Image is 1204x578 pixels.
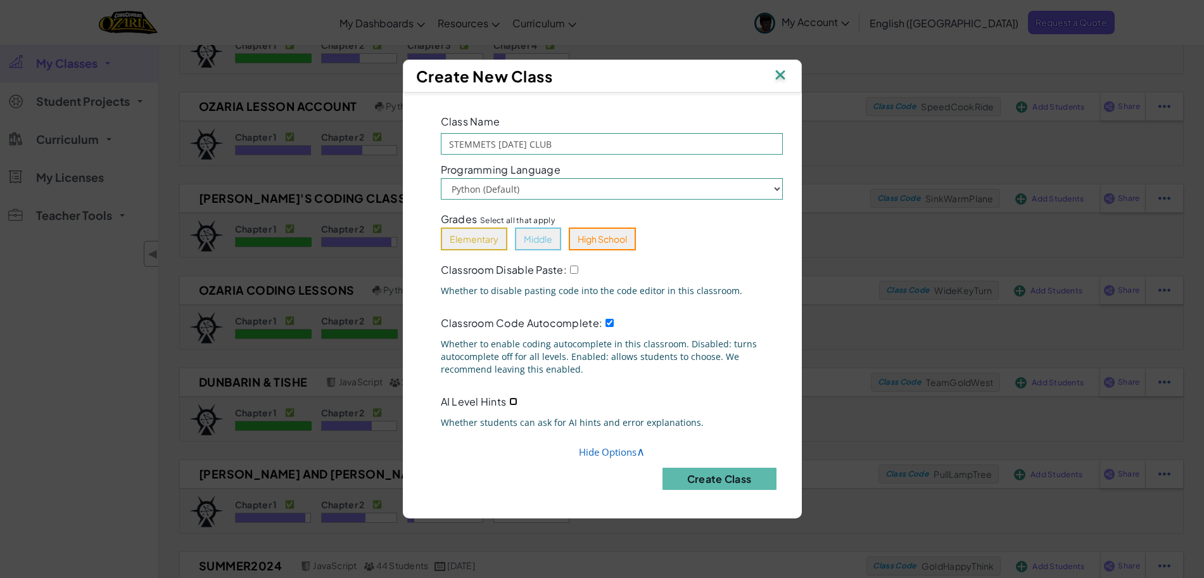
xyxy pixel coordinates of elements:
[441,395,507,408] span: AI Level Hints
[441,338,783,376] span: Whether to enable coding autocomplete in this classroom. Disabled: turns autocomplete off for all...
[441,285,783,297] span: Whether to disable pasting code into the code editor in this classroom.
[441,228,507,250] button: Elementary
[441,164,561,175] span: Programming Language
[441,212,478,226] span: Grades
[441,416,783,429] span: Whether students can ask for AI hints and error explanations.
[441,263,567,276] span: Classroom Disable Paste:
[441,316,603,330] span: Classroom Code Autocomplete:
[637,444,645,459] span: ∧
[480,214,555,226] span: Select all that apply
[441,115,500,128] span: Class Name
[569,228,636,250] button: High School
[579,446,645,458] a: Hide Options
[772,67,789,86] img: IconClose.svg
[416,67,553,86] span: Create New Class
[515,228,561,250] button: Middle
[662,468,776,490] button: Create Class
